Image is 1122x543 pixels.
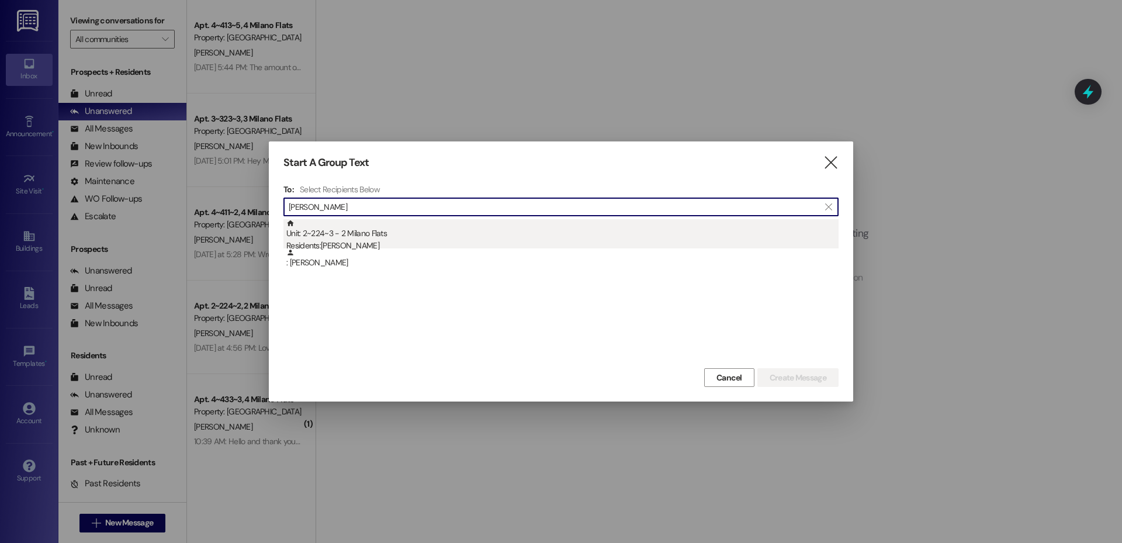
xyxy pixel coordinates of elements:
h3: To: [283,184,294,195]
div: : [PERSON_NAME] [286,248,839,269]
input: Search for any contact or apartment [289,199,819,215]
span: Cancel [716,372,742,384]
i:  [823,157,839,169]
button: Create Message [757,368,839,387]
span: Create Message [770,372,826,384]
div: Unit: 2~224~3 - 2 Milano FlatsResidents:[PERSON_NAME] [283,219,839,248]
button: Clear text [819,198,838,216]
i:  [825,202,832,212]
h4: Select Recipients Below [300,184,380,195]
div: Residents: [PERSON_NAME] [286,240,839,252]
div: Unit: 2~224~3 - 2 Milano Flats [286,219,839,253]
div: : [PERSON_NAME] [283,248,839,278]
button: Cancel [704,368,754,387]
h3: Start A Group Text [283,156,369,170]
